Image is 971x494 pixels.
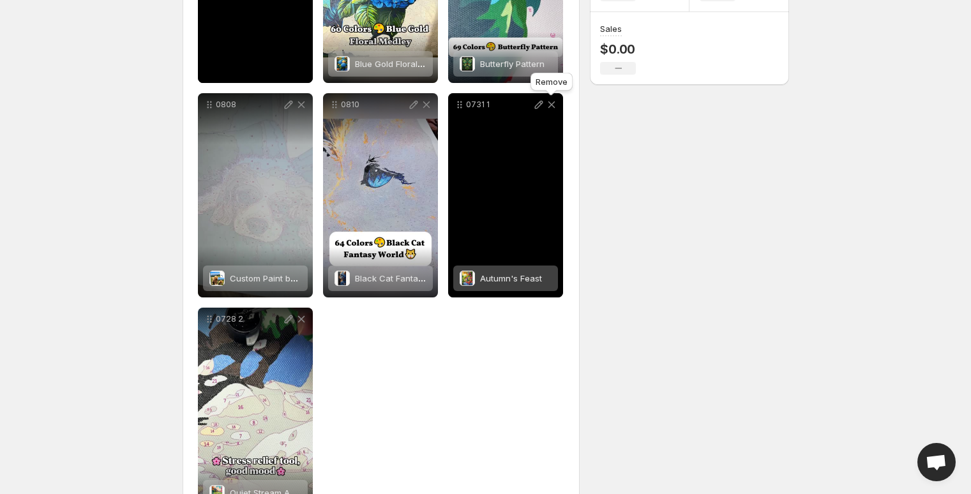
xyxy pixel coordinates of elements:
[466,100,532,110] p: 0731 1
[341,100,407,110] p: 0810
[448,93,563,297] div: 0731 1Autumn's FeastAutumn's Feast
[209,271,225,286] img: Custom Paint by Numbers Kit
[230,273,345,283] span: Custom Paint by Numbers Kit
[917,443,956,481] a: Open chat
[480,59,545,69] span: Butterfly Pattern
[600,22,622,35] h3: Sales
[323,93,438,297] div: 0810Black Cat Fantasy WorldBlack Cat Fantasy World
[480,273,542,283] span: Autumn's Feast
[216,100,282,110] p: 0808
[460,56,475,71] img: Butterfly Pattern
[460,271,475,286] img: Autumn's Feast
[198,93,313,297] div: 0808Custom Paint by Numbers KitCustom Paint by Numbers Kit
[355,59,449,69] span: Blue Gold Floral Medley
[335,56,350,71] img: Blue Gold Floral Medley
[335,271,350,286] img: Black Cat Fantasy World
[216,314,282,324] p: 0728 2
[600,41,636,57] p: $0.00
[355,273,453,283] span: Black Cat Fantasy World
